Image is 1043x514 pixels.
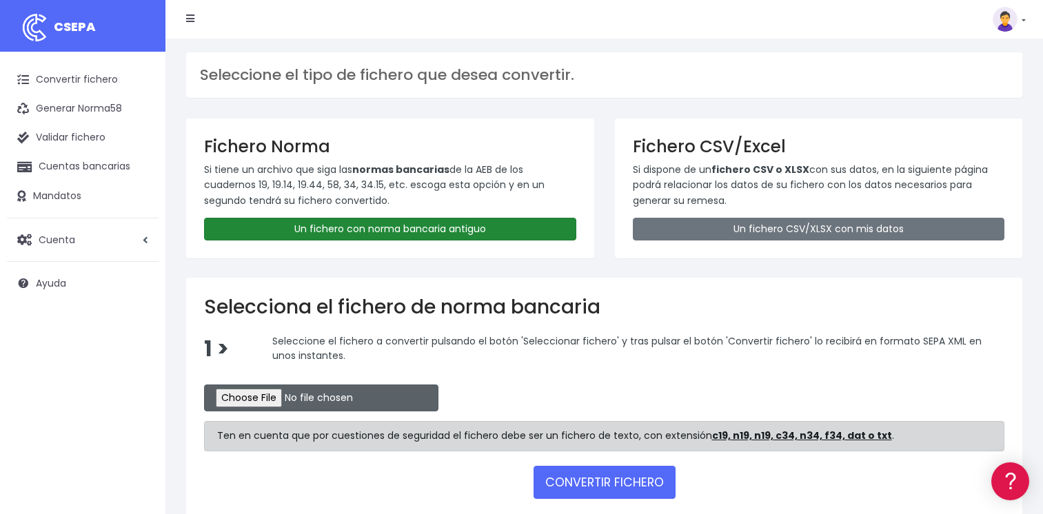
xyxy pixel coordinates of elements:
div: Programadores [14,331,262,344]
span: Cuenta [39,232,75,246]
a: Ayuda [7,269,159,298]
a: Un fichero CSV/XLSX con mis datos [633,218,1005,240]
a: Problemas habituales [14,196,262,217]
a: Información general [14,117,262,138]
p: Si dispone de un con sus datos, en la siguiente página podrá relacionar los datos de su fichero c... [633,162,1005,208]
a: API [14,352,262,373]
a: Cuenta [7,225,159,254]
a: Generar Norma58 [7,94,159,123]
a: POWERED BY ENCHANT [190,397,265,410]
div: Información general [14,96,262,109]
span: 1 > [204,334,229,364]
h2: Selecciona el fichero de norma bancaria [204,296,1004,319]
button: Contáctanos [14,369,262,393]
a: Formatos [14,174,262,196]
div: Ten en cuenta que por cuestiones de seguridad el fichero debe ser un fichero de texto, con extens... [204,421,1004,451]
a: Convertir fichero [7,65,159,94]
strong: normas bancarias [352,163,449,176]
span: Seleccione el fichero a convertir pulsando el botón 'Seleccionar fichero' y tras pulsar el botón ... [272,333,982,362]
img: logo [17,10,52,45]
a: Videotutoriales [14,217,262,238]
h3: Fichero CSV/Excel [633,136,1005,156]
button: CONVERTIR FICHERO [534,466,676,499]
a: General [14,296,262,317]
span: CSEPA [54,18,96,35]
strong: c19, n19, n19, c34, n34, f34, dat o txt [712,429,892,442]
span: Ayuda [36,276,66,290]
a: Mandatos [7,182,159,211]
p: Si tiene un archivo que siga las de la AEB de los cuadernos 19, 19.14, 19.44, 58, 34, 34.15, etc.... [204,162,576,208]
a: Un fichero con norma bancaria antiguo [204,218,576,240]
h3: Seleccione el tipo de fichero que desea convertir. [200,66,1009,84]
a: Validar fichero [7,123,159,152]
h3: Fichero Norma [204,136,576,156]
div: Facturación [14,274,262,287]
strong: fichero CSV o XLSX [711,163,809,176]
img: profile [993,7,1017,32]
div: Convertir ficheros [14,152,262,165]
a: Cuentas bancarias [7,152,159,181]
a: Perfiles de empresas [14,238,262,260]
